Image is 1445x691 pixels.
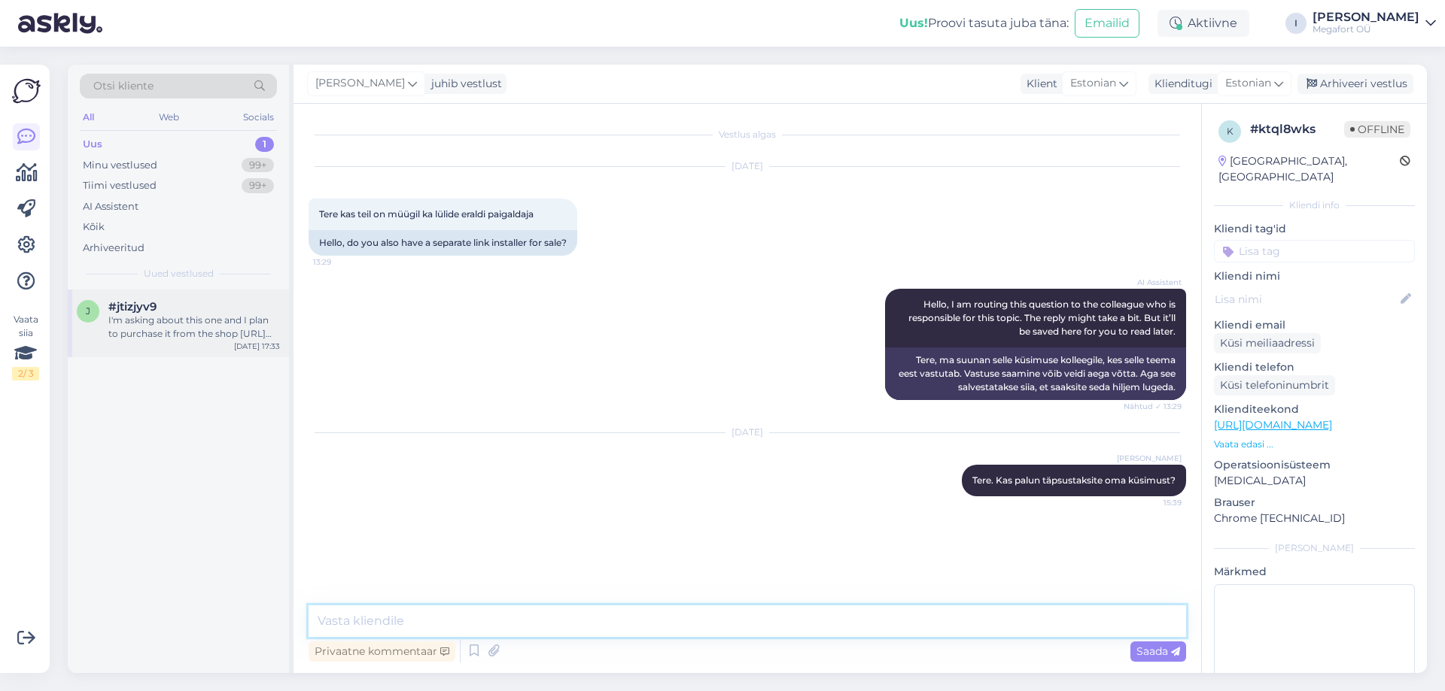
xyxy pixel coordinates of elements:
div: 99+ [242,178,274,193]
div: Uus [83,137,102,152]
p: Kliendi nimi [1214,268,1415,284]
p: Kliendi telefon [1214,359,1415,375]
button: Emailid [1075,9,1139,38]
a: [PERSON_NAME]Megafort OÜ [1313,11,1436,35]
div: [PERSON_NAME] [1214,541,1415,555]
p: [MEDICAL_DATA] [1214,473,1415,489]
div: Küsi telefoninumbrit [1214,375,1335,396]
span: k [1227,126,1234,137]
div: Kõik [83,220,105,235]
span: Uued vestlused [144,267,214,280]
div: I [1285,13,1307,34]
span: Offline [1344,121,1410,138]
div: Aktiivne [1158,10,1249,37]
div: AI Assistent [83,199,138,214]
div: Klient [1021,76,1057,92]
div: Minu vestlused [83,158,157,173]
p: Kliendi email [1214,317,1415,333]
span: Otsi kliente [93,78,154,94]
span: Estonian [1225,75,1271,92]
span: Tere. Kas palun täpsustaksite oma küsimust? [972,474,1176,486]
div: Vaata siia [12,313,39,380]
div: [GEOGRAPHIC_DATA], [GEOGRAPHIC_DATA] [1218,153,1400,185]
p: Brauser [1214,495,1415,511]
span: [PERSON_NAME] [1117,453,1182,464]
span: Nähtud ✓ 13:29 [1124,401,1182,412]
div: Tere, ma suunan selle küsimuse kolleegile, kes selle teema eest vastutab. Vastuse saamine võib ve... [885,347,1186,400]
b: Uus! [899,16,928,30]
div: I'm asking about this one and I plan to purchase it from the shop [URL][DOMAIN_NAME] if it comes ... [108,314,280,341]
div: 2 / 3 [12,367,39,380]
div: Tiimi vestlused [83,178,157,193]
input: Lisa nimi [1215,291,1398,308]
span: 15:39 [1125,497,1182,508]
span: Estonian [1070,75,1116,92]
p: Märkmed [1214,564,1415,580]
div: # ktql8wks [1250,120,1344,138]
span: 13:29 [313,256,370,268]
div: Vestlus algas [309,128,1186,141]
span: j [86,305,90,317]
p: Vaata edasi ... [1214,438,1415,451]
p: Klienditeekond [1214,402,1415,417]
a: [URL][DOMAIN_NAME] [1214,418,1332,432]
span: #jtizjyv9 [108,300,157,314]
div: juhib vestlust [425,76,502,92]
div: Arhiveeritud [83,241,144,256]
div: 1 [255,137,274,152]
div: Web [156,108,182,127]
div: Socials [240,108,277,127]
span: Hello, I am routing this question to the colleague who is responsible for this topic. The reply m... [908,299,1178,337]
div: [PERSON_NAME] [1313,11,1419,23]
div: [DATE] [309,159,1186,173]
input: Lisa tag [1214,240,1415,262]
div: Küsi meiliaadressi [1214,333,1321,353]
div: Proovi tasuta juba täna: [899,14,1069,32]
div: Hello, do you also have a separate link installer for sale? [309,230,577,256]
div: Arhiveeri vestlus [1297,74,1413,94]
p: Operatsioonisüsteem [1214,457,1415,473]
div: Megafort OÜ [1313,23,1419,35]
div: 99+ [242,158,274,173]
span: AI Assistent [1125,277,1182,288]
p: Chrome [TECHNICAL_ID] [1214,511,1415,526]
span: [PERSON_NAME] [315,75,405,92]
span: Tere kas teil on müügil ka lülide eraldi paigaldaja [319,208,534,220]
div: Privaatne kommentaar [309,641,455,662]
div: [DATE] [309,426,1186,439]
div: All [80,108,97,127]
div: Klienditugi [1148,76,1212,92]
span: Saada [1136,644,1180,658]
img: Askly Logo [12,77,41,105]
div: Kliendi info [1214,199,1415,212]
div: [DATE] 17:33 [234,341,280,352]
p: Kliendi tag'id [1214,221,1415,237]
